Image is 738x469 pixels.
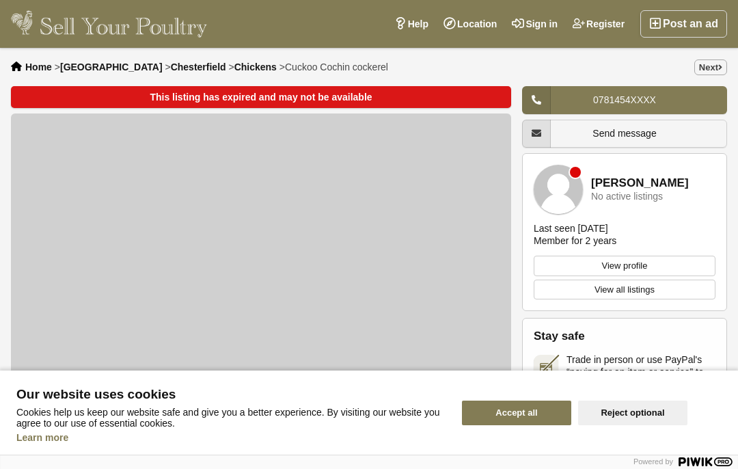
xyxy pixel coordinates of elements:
a: Learn more [16,432,68,443]
a: Help [387,10,436,38]
a: 0781454XXXX [522,86,727,114]
a: Home [25,62,52,72]
a: [PERSON_NAME] [591,177,689,190]
a: View profile [534,256,715,276]
a: [GEOGRAPHIC_DATA] [60,62,163,72]
a: View all listings [534,280,715,300]
a: Next [694,59,727,75]
h2: Stay safe [534,330,715,343]
a: Sign in [504,10,565,38]
p: Cookies help us keep our website safe and give you a better experience. By visiting our website y... [16,407,446,429]
img: Kerryanne [534,165,583,214]
div: No active listings [591,191,663,202]
li: > [279,62,388,72]
li: > [228,62,276,72]
a: Register [565,10,632,38]
a: Send message [522,120,727,148]
li: > [55,62,163,72]
a: Post an ad [640,10,727,38]
span: Send message [592,128,656,139]
div: Member for 2 years [534,234,616,247]
img: Sell Your Poultry [11,10,207,38]
div: Member is offline [570,167,581,178]
span: Our website uses cookies [16,388,446,401]
span: 0781454XXXX [593,94,656,105]
button: Accept all [462,401,571,425]
span: Cuckoo Cochin cockerel [285,62,388,72]
li: > [165,62,225,72]
a: Chickens [234,62,277,72]
span: Trade in person or use PayPal's “paying for an item or service” to transfer money [566,353,715,391]
a: Location [436,10,504,38]
a: Chesterfield [171,62,226,72]
span: Powered by [633,457,673,466]
div: This listing has expired and may not be available [11,86,511,108]
button: Reject optional [578,401,687,425]
div: Last seen [DATE] [534,222,608,234]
